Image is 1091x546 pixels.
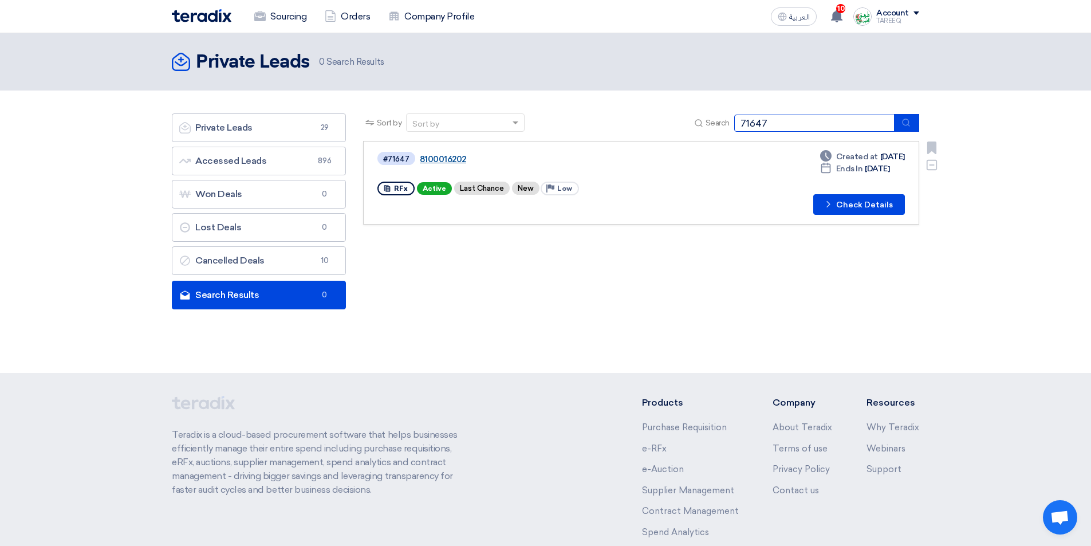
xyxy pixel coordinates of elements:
a: Why Teradix [867,422,919,433]
li: Resources [867,396,919,410]
span: Sort by [377,117,402,129]
a: Contact us [773,485,819,496]
div: #71647 [383,155,409,163]
a: Won Deals0 [172,180,346,209]
a: Accessed Leads896 [172,147,346,175]
span: Search [706,117,730,129]
a: Supplier Management [642,485,734,496]
button: Check Details [813,194,905,215]
div: TAREEQ [876,18,919,24]
span: 29 [318,122,332,133]
div: Sort by [412,118,439,130]
div: Last Chance [454,182,510,195]
a: Search Results0 [172,281,346,309]
span: 0 [318,222,332,233]
a: Terms of use [773,443,828,454]
span: 10 [836,4,845,13]
a: Webinars [867,443,905,454]
span: العربية [789,13,810,21]
li: Company [773,396,832,410]
img: Screenshot___1727703618088.png [853,7,872,26]
span: Ends In [836,163,863,175]
a: Company Profile [379,4,483,29]
span: Search Results [319,56,384,69]
a: Contract Management [642,506,739,516]
span: Active [417,182,452,195]
a: Lost Deals0 [172,213,346,242]
span: Created at [836,151,878,163]
a: Purchase Requisition [642,422,727,433]
img: Teradix logo [172,9,231,22]
div: Account [876,9,909,18]
a: Orders [316,4,379,29]
a: Sourcing [245,4,316,29]
span: 10 [318,255,332,266]
a: e-RFx [642,443,667,454]
a: Support [867,464,901,474]
span: RFx [394,184,408,193]
span: Low [557,184,572,193]
a: e-Auction [642,464,684,474]
a: Spend Analytics [642,527,709,537]
span: 0 [319,57,325,67]
div: [DATE] [820,163,890,175]
a: Private Leads29 [172,113,346,142]
a: Cancelled Deals10 [172,246,346,275]
span: 0 [318,289,332,301]
p: Teradix is a cloud-based procurement software that helps businesses efficiently manage their enti... [172,428,471,497]
span: 896 [318,155,332,167]
div: [DATE] [820,151,905,163]
span: 0 [318,188,332,200]
li: Products [642,396,739,410]
button: العربية [771,7,817,26]
a: About Teradix [773,422,832,433]
input: Search by title or reference number [734,115,895,132]
div: Open chat [1043,500,1077,535]
a: 8100016202 [420,154,706,164]
h2: Private Leads [196,51,310,74]
a: Privacy Policy [773,464,830,474]
div: New [512,182,539,195]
